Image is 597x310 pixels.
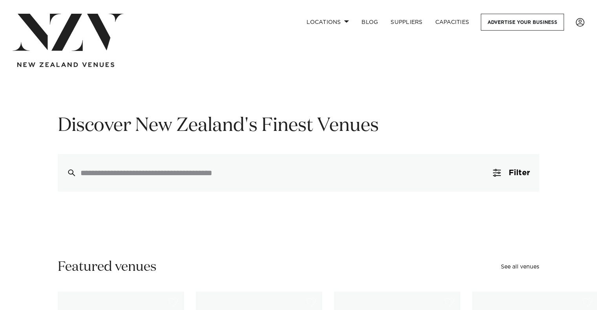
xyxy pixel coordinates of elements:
[509,169,530,177] span: Filter
[355,14,384,31] a: BLOG
[481,14,564,31] a: Advertise your business
[300,14,355,31] a: Locations
[501,264,539,270] a: See all venues
[13,14,124,51] img: nzv-logo.png
[484,154,539,192] button: Filter
[17,62,114,67] img: new-zealand-venues-text.png
[58,114,539,138] h1: Discover New Zealand's Finest Venues
[384,14,429,31] a: SUPPLIERS
[429,14,476,31] a: Capacities
[58,258,157,276] h2: Featured venues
